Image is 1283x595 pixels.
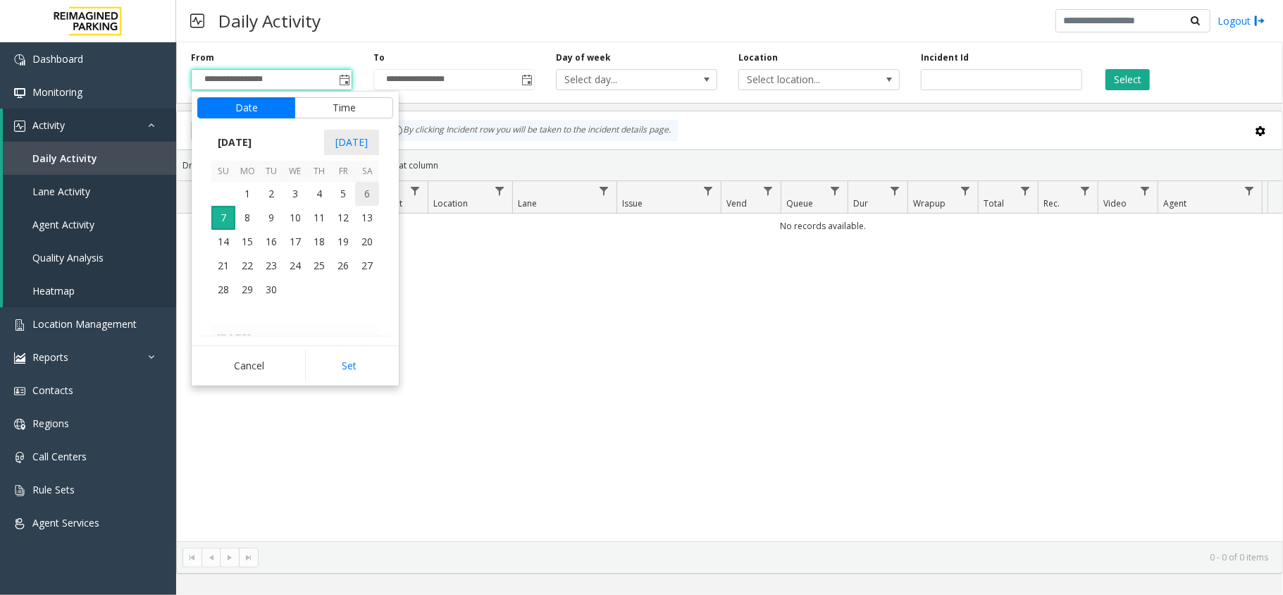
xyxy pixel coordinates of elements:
[32,185,90,198] span: Lane Activity
[307,206,331,230] td: Thursday, September 11, 2025
[283,182,307,206] td: Wednesday, September 3, 2025
[283,182,307,206] span: 3
[355,182,379,206] td: Saturday, September 6, 2025
[32,284,75,297] span: Heatmap
[235,230,259,254] td: Monday, September 15, 2025
[32,152,97,165] span: Daily Activity
[1105,69,1150,90] button: Select
[32,85,82,99] span: Monitoring
[1043,197,1060,209] span: Rec.
[519,70,534,90] span: Toggle popup
[235,254,259,278] span: 22
[177,181,1282,541] div: Data table
[490,181,509,200] a: Location Filter Menu
[3,274,176,307] a: Heatmap
[14,319,25,331] img: 'icon'
[211,230,235,254] span: 14
[259,278,283,302] td: Tuesday, September 30, 2025
[32,52,83,66] span: Dashboard
[211,230,235,254] td: Sunday, September 14, 2025
[433,197,468,209] span: Location
[32,483,75,496] span: Rule Sets
[324,130,379,155] span: [DATE]
[305,350,394,381] button: Set
[385,120,678,141] div: By clicking Incident row you will be taken to the incident details page.
[259,254,283,278] td: Tuesday, September 23, 2025
[1016,181,1035,200] a: Total Filter Menu
[283,161,307,183] th: We
[211,161,235,183] th: Su
[259,206,283,230] td: Tuesday, September 9, 2025
[235,278,259,302] span: 29
[177,153,1282,178] div: Drag a column header and drop it here to group by that column
[267,551,1268,563] kendo-pager-info: 0 - 0 of 0 items
[307,161,331,183] th: Th
[3,241,176,274] a: Quality Analysis
[235,278,259,302] td: Monday, September 29, 2025
[211,254,235,278] span: 21
[355,230,379,254] td: Saturday, September 20, 2025
[853,197,868,209] span: Dur
[235,182,259,206] td: Monday, September 1, 2025
[556,51,611,64] label: Day of week
[307,254,331,278] span: 25
[32,384,73,397] span: Contacts
[32,516,99,529] span: Agent Services
[373,51,385,64] label: To
[331,230,355,254] td: Friday, September 19, 2025
[406,181,425,200] a: Lot Filter Menu
[913,197,946,209] span: Wrapup
[3,142,176,175] a: Daily Activity
[211,254,235,278] td: Sunday, September 21, 2025
[211,326,379,350] th: [DATE]
[921,51,969,64] label: Incident Id
[518,197,537,209] span: Lane
[307,254,331,278] td: Thursday, September 25, 2025
[557,70,685,90] span: Select day...
[259,230,283,254] span: 16
[3,109,176,142] a: Activity
[1240,181,1259,200] a: Agent Filter Menu
[211,206,235,230] span: 7
[984,197,1004,209] span: Total
[14,352,25,364] img: 'icon'
[259,206,283,230] span: 9
[14,121,25,132] img: 'icon'
[211,206,235,230] td: Sunday, September 7, 2025
[331,254,355,278] td: Friday, September 26, 2025
[14,54,25,66] img: 'icon'
[307,230,331,254] td: Thursday, September 18, 2025
[738,51,778,64] label: Location
[259,230,283,254] td: Tuesday, September 16, 2025
[259,182,283,206] span: 2
[1217,13,1265,28] a: Logout
[283,206,307,230] span: 10
[235,206,259,230] td: Monday, September 8, 2025
[336,70,352,90] span: Toggle popup
[786,197,813,209] span: Queue
[956,181,975,200] a: Wrapup Filter Menu
[197,97,295,118] button: Date tab
[283,206,307,230] td: Wednesday, September 10, 2025
[235,161,259,183] th: Mo
[211,4,328,38] h3: Daily Activity
[32,218,94,231] span: Agent Activity
[307,230,331,254] span: 18
[32,118,65,132] span: Activity
[235,206,259,230] span: 8
[3,208,176,241] a: Agent Activity
[32,350,68,364] span: Reports
[622,197,643,209] span: Issue
[14,452,25,463] img: 'icon'
[283,230,307,254] td: Wednesday, September 17, 2025
[331,254,355,278] span: 26
[211,132,258,153] span: [DATE]
[1254,13,1265,28] img: logout
[355,254,379,278] span: 27
[331,206,355,230] td: Friday, September 12, 2025
[307,182,331,206] td: Thursday, September 4, 2025
[595,181,614,200] a: Lane Filter Menu
[355,254,379,278] td: Saturday, September 27, 2025
[14,87,25,99] img: 'icon'
[190,4,204,38] img: pageIcon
